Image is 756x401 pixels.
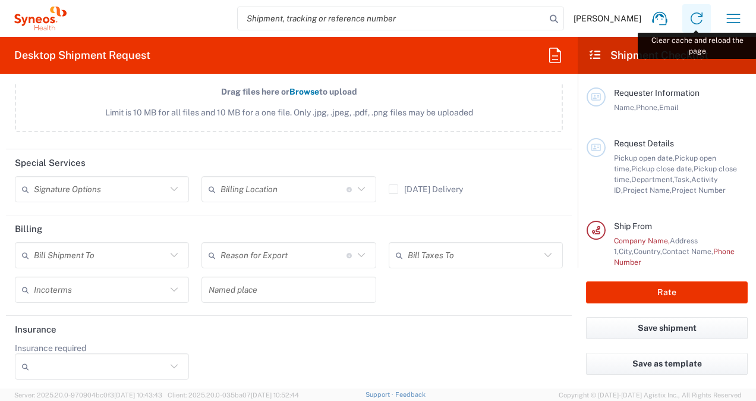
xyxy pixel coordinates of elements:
[238,7,546,30] input: Shipment, tracking or reference number
[319,87,357,96] span: to upload
[631,175,674,184] span: Department,
[15,324,56,336] h2: Insurance
[14,391,162,399] span: Server: 2025.20.0-970904bc0f3
[614,139,674,148] span: Request Details
[114,391,162,399] span: [DATE] 10:43:43
[251,391,299,399] span: [DATE] 10:52:44
[14,48,150,62] h2: Desktop Shipment Request
[631,164,694,173] span: Pickup close date,
[559,390,742,400] span: Copyright © [DATE]-[DATE] Agistix Inc., All Rights Reserved
[15,223,42,235] h2: Billing
[586,281,748,303] button: Rate
[614,236,670,245] span: Company Name,
[634,247,662,256] span: Country,
[672,186,726,195] span: Project Number
[614,153,675,162] span: Pickup open date,
[395,391,426,398] a: Feedback
[41,106,537,119] span: Limit is 10 MB for all files and 10 MB for a one file. Only .jpg, .jpeg, .pdf, .png files may be ...
[389,184,463,194] label: [DATE] Delivery
[586,353,748,375] button: Save as template
[659,103,679,112] span: Email
[15,157,86,169] h2: Special Services
[623,186,672,195] span: Project Name,
[221,87,289,96] span: Drag files here or
[614,221,652,231] span: Ship From
[574,13,641,24] span: [PERSON_NAME]
[662,247,713,256] span: Contact Name,
[586,317,748,339] button: Save shipment
[614,88,700,98] span: Requester Information
[289,87,319,96] span: Browse
[15,343,86,353] label: Insurance required
[588,48,708,62] h2: Shipment Checklist
[674,175,691,184] span: Task,
[366,391,395,398] a: Support
[168,391,299,399] span: Client: 2025.20.0-035ba07
[619,247,634,256] span: City,
[614,103,636,112] span: Name,
[636,103,659,112] span: Phone,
